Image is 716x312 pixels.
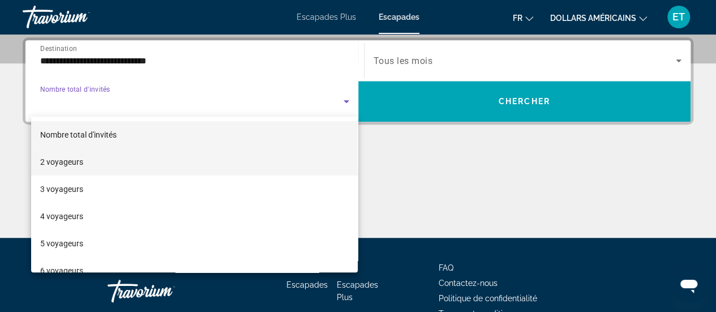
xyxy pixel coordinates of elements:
font: 2 voyageurs [40,157,83,166]
font: 6 voyageurs [40,266,83,275]
font: 5 voyageurs [40,239,83,248]
font: 4 voyageurs [40,212,83,221]
font: 3 voyageurs [40,185,83,194]
font: Nombre total d'invités [40,130,117,139]
iframe: Bouton de lancement de la fenêtre de messagerie [671,267,707,303]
